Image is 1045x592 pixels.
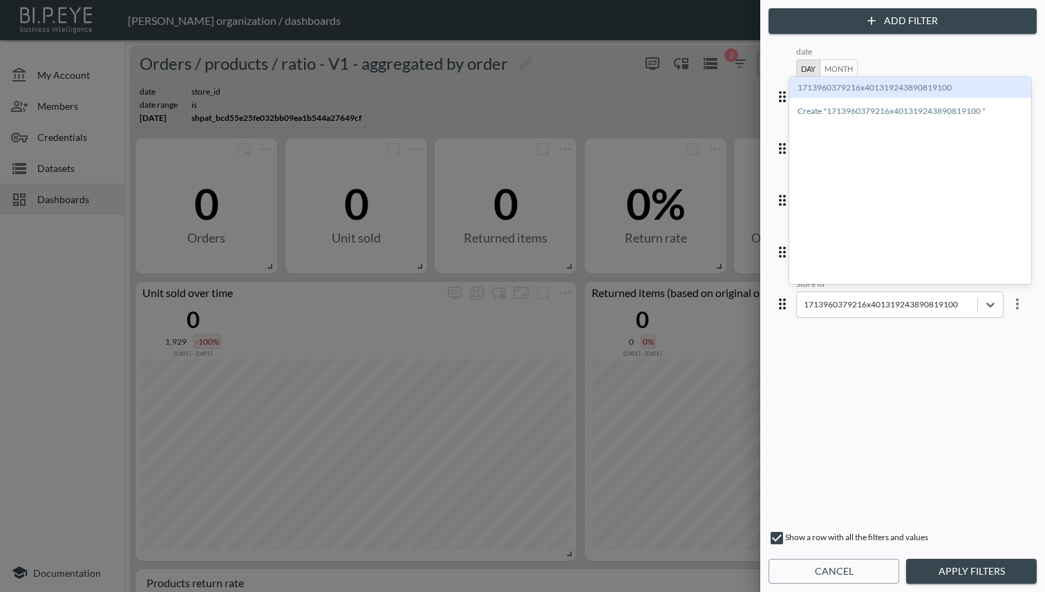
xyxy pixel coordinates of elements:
[796,46,1031,111] div: 2025-06-01
[820,59,858,79] button: Month
[789,100,1031,122] div: Create "1713960379216x401319243890819100 "
[906,559,1037,584] button: Apply Filters
[1004,290,1031,318] button: more
[769,559,899,584] button: Cancel
[789,77,1031,100] span: 1713960379216x401319243890819100
[796,59,820,79] button: Day
[796,278,1004,292] div: Store Id
[769,8,1037,34] button: Add Filter
[796,46,1004,59] div: date
[789,77,1031,98] div: 1713960379216x401319243890819100
[769,530,1037,552] div: Show a row with all the filters and values
[789,100,1031,124] span: Create "1713960379216x401319243890819100 "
